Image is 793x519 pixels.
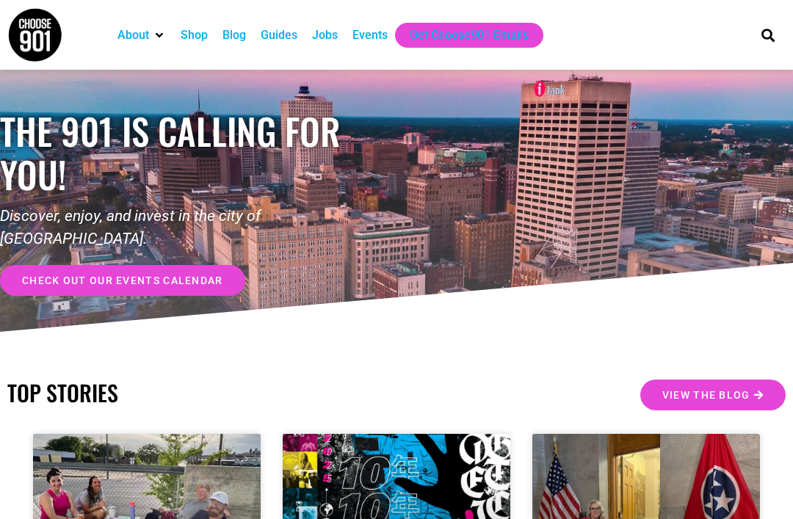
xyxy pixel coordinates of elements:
[110,23,740,48] nav: Main nav
[181,26,208,44] a: Shop
[222,26,246,44] a: Blog
[662,390,750,400] span: View the Blog
[640,380,786,410] a: View the Blog
[22,275,223,286] span: check out our events calendar
[312,26,338,44] a: Jobs
[756,23,781,47] div: Search
[110,23,173,48] div: About
[261,26,297,44] a: Guides
[7,380,389,406] h2: TOP STORIES
[352,26,388,44] a: Events
[117,26,149,44] a: About
[410,26,529,44] a: Get Choose901 Emails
